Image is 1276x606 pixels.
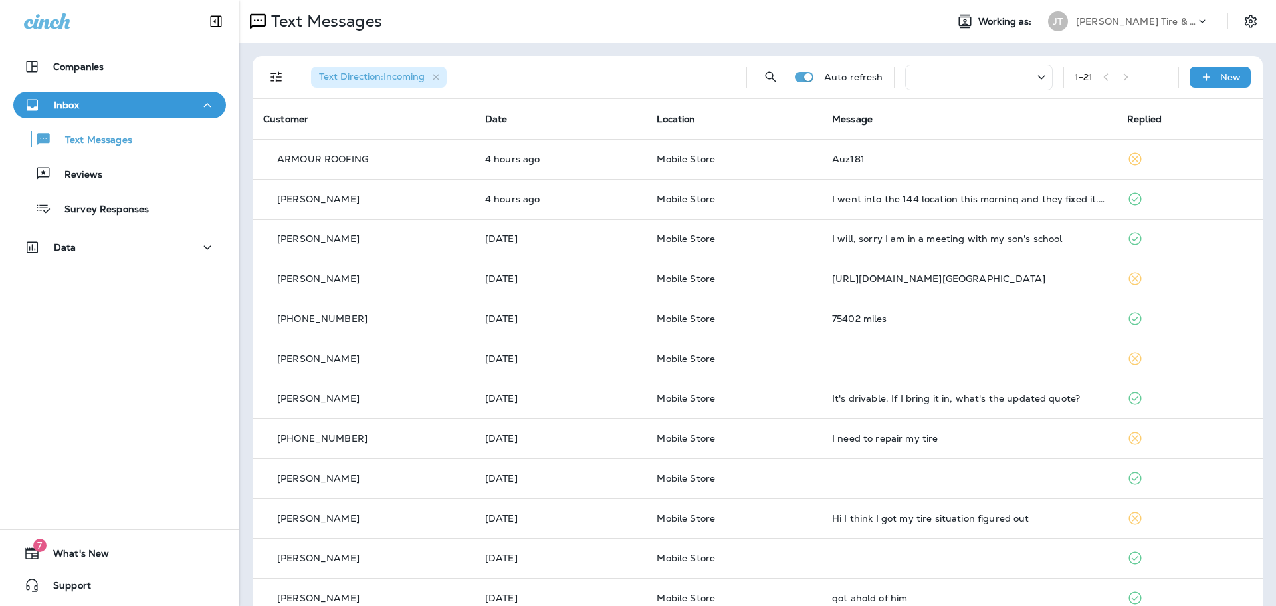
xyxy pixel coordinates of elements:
[485,553,636,563] p: Sep 17, 2025 01:32 PM
[832,233,1106,244] div: I will, sorry I am in a meeting with my son's school
[54,242,76,253] p: Data
[657,432,715,444] span: Mobile Store
[277,593,360,603] p: [PERSON_NAME]
[657,313,715,325] span: Mobile Store
[277,154,368,164] p: ARMOUR ROOFING
[657,552,715,564] span: Mobile Store
[1076,16,1196,27] p: [PERSON_NAME] Tire & Auto
[13,572,226,599] button: Support
[657,113,695,125] span: Location
[657,233,715,245] span: Mobile Store
[13,125,226,153] button: Text Messages
[52,134,132,147] p: Text Messages
[657,512,715,524] span: Mobile Store
[485,113,508,125] span: Date
[277,393,360,404] p: [PERSON_NAME]
[197,8,235,35] button: Collapse Sidebar
[485,273,636,284] p: Oct 2, 2025 02:25 PM
[832,273,1106,284] div: https://maps.apple.com/place?coordinate=41.255450,-95.970641&name=Marked%20Location&map=explore
[832,433,1106,444] div: I need to repair my tire
[13,194,226,222] button: Survey Responses
[277,233,360,244] p: [PERSON_NAME]
[657,353,715,365] span: Mobile Store
[13,160,226,188] button: Reviews
[277,273,360,284] p: [PERSON_NAME]
[277,433,368,444] p: [PHONE_NUMBER]
[40,548,109,564] span: What's New
[485,473,636,484] p: Sep 19, 2025 11:02 AM
[319,71,425,82] span: Text Direction : Incoming
[266,11,382,31] p: Text Messages
[277,353,360,364] p: [PERSON_NAME]
[13,540,226,567] button: 7What's New
[263,113,308,125] span: Customer
[485,593,636,603] p: Sep 17, 2025 10:42 AM
[13,92,226,118] button: Inbox
[40,580,91,596] span: Support
[657,392,715,404] span: Mobile Store
[1239,9,1263,33] button: Settings
[277,194,360,204] p: [PERSON_NAME]
[657,193,715,205] span: Mobile Store
[832,113,873,125] span: Message
[832,313,1106,324] div: 75402 miles
[832,513,1106,524] div: Hi I think I got my tire situation figured out
[824,72,883,82] p: Auto refresh
[277,513,360,524] p: [PERSON_NAME]
[832,393,1106,404] div: It's drivable. If I bring it in, what's the updated quote?
[51,204,149,216] p: Survey Responses
[54,100,79,110] p: Inbox
[277,313,368,324] p: [PHONE_NUMBER]
[485,353,636,364] p: Sep 30, 2025 08:46 AM
[277,473,360,484] p: [PERSON_NAME]
[311,67,447,88] div: Text Direction:Incoming
[485,513,636,524] p: Sep 17, 2025 04:34 PM
[485,154,636,164] p: Oct 6, 2025 08:52 AM
[51,169,102,182] p: Reviews
[263,64,290,90] button: Filters
[485,233,636,244] p: Oct 2, 2025 03:16 PM
[485,393,636,404] p: Sep 24, 2025 09:59 AM
[657,592,715,604] span: Mobile Store
[657,273,715,285] span: Mobile Store
[13,234,226,261] button: Data
[978,16,1035,27] span: Working as:
[832,593,1106,603] div: got ahold of him
[485,194,636,204] p: Oct 6, 2025 08:35 AM
[485,433,636,444] p: Sep 20, 2025 01:58 PM
[758,64,784,90] button: Search Messages
[485,313,636,324] p: Oct 1, 2025 08:12 AM
[277,553,360,563] p: [PERSON_NAME]
[657,153,715,165] span: Mobile Store
[1220,72,1241,82] p: New
[1048,11,1068,31] div: JT
[832,194,1106,204] div: I went into the 144 location this morning and they fixed it. No longer needed. Thank you
[1127,113,1162,125] span: Replied
[53,61,104,72] p: Companies
[657,472,715,484] span: Mobile Store
[33,539,47,552] span: 7
[1075,72,1093,82] div: 1 - 21
[832,154,1106,164] div: Auz181
[13,53,226,80] button: Companies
